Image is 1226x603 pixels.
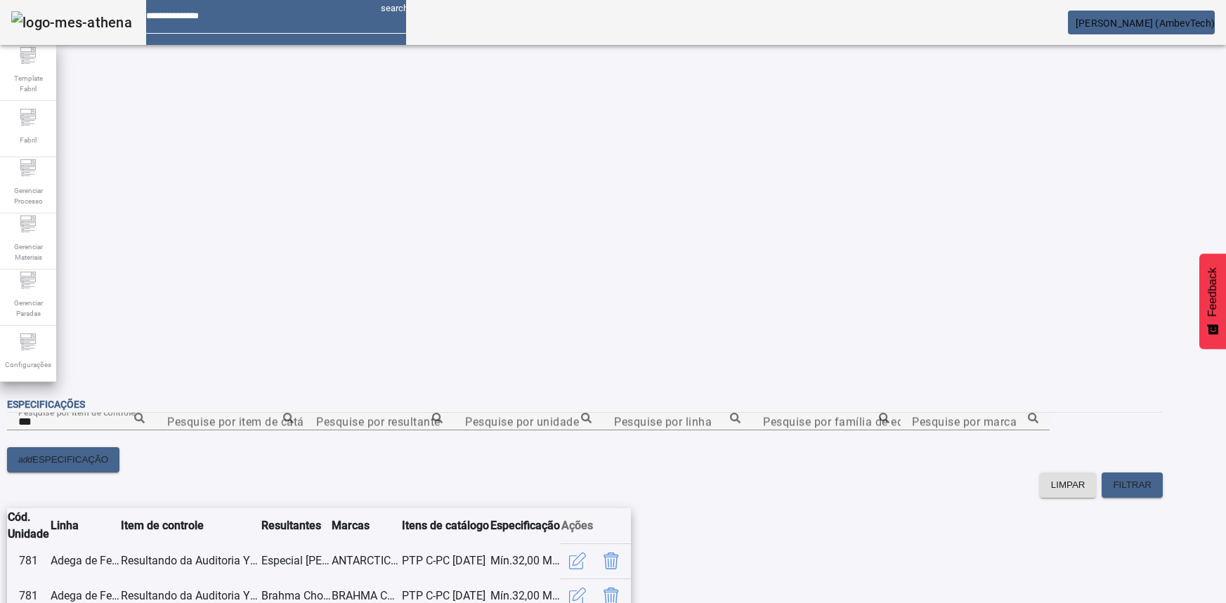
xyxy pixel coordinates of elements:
[763,413,889,430] input: Number
[167,415,327,428] mat-label: Pesquise por item de catálogo
[18,407,136,417] mat-label: Pesquise por item de controle
[167,413,294,430] input: Number
[331,508,401,543] th: Marcas
[1113,478,1152,492] span: FILTRAR
[1040,472,1097,498] button: LIMPAR
[7,293,49,323] span: Gerenciar Paradas
[50,543,120,578] td: Adega de Fermentação OD - L2
[15,131,41,150] span: Fabril
[7,237,49,267] span: Gerenciar Materiais
[912,415,1017,428] mat-label: Pesquise por marca
[1076,18,1215,29] span: [PERSON_NAME] (AmbevTech)
[1102,472,1163,498] button: FILTRAR
[1051,478,1085,492] span: LIMPAR
[614,413,741,430] input: Number
[7,508,50,543] th: Cód. Unidade
[11,11,132,34] img: logo-mes-athena
[7,447,119,472] button: addESPECIFICAÇÃO
[7,399,85,410] span: Especificações
[490,543,561,578] td: Mín.32,00 Max.34,00
[331,543,401,578] td: ANTARCTICA PILSEN
[50,508,120,543] th: Linha
[1199,253,1226,349] button: Feedback - Mostrar pesquisa
[120,508,261,543] th: Item de controle
[32,453,108,467] span: ESPECIFICAÇÃO
[316,413,443,430] input: Number
[7,543,50,578] td: 781
[261,543,331,578] td: Especial [PERSON_NAME] HG
[912,413,1038,430] input: Number
[763,415,960,428] mat-label: Pesquise por família de equipamento
[1,355,56,374] span: Configurações
[120,543,261,578] td: Resultando da Auditoria YCC
[401,508,490,543] th: Itens de catálogo
[465,413,592,430] input: Number
[465,415,579,428] mat-label: Pesquise por unidade
[7,181,49,211] span: Gerenciar Processo
[401,543,490,578] td: PTP C-PC [DATE]
[18,413,145,430] input: Number
[561,508,631,543] th: Ações
[490,508,561,543] th: Especificação
[1206,267,1219,317] span: Feedback
[594,544,628,578] button: Delete
[7,69,49,98] span: Template Fabril
[316,415,441,428] mat-label: Pesquise por resultante
[614,415,712,428] mat-label: Pesquise por linha
[261,508,331,543] th: Resultantes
